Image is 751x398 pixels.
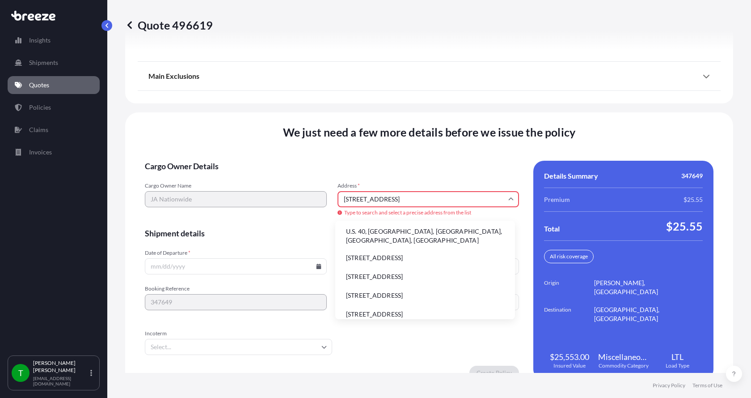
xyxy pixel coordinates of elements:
[594,278,703,296] span: [PERSON_NAME], [GEOGRAPHIC_DATA]
[681,171,703,180] span: 347649
[598,351,649,362] span: Miscellaneous Manufactured Articles
[550,351,589,362] span: $25,553.00
[544,305,594,323] span: Destination
[145,182,327,189] span: Cargo Owner Name
[594,305,703,323] span: [GEOGRAPHIC_DATA], [GEOGRAPHIC_DATA]
[29,58,58,67] p: Shipments
[666,219,703,233] span: $25.55
[145,294,327,310] input: Your internal reference
[145,330,332,337] span: Incoterm
[683,195,703,204] span: $25.55
[339,287,511,304] li: [STREET_ADDRESS]
[692,382,722,389] a: Terms of Use
[339,249,511,266] li: [STREET_ADDRESS]
[469,366,519,380] button: Create Policy
[338,191,519,207] input: Cargo owner address
[29,81,49,90] p: Quotes
[145,161,519,171] span: Cargo Owner Details
[33,359,89,374] p: [PERSON_NAME] [PERSON_NAME]
[339,268,511,285] li: [STREET_ADDRESS]
[8,54,100,72] a: Shipments
[339,224,511,248] li: U.S. 40, [GEOGRAPHIC_DATA], [GEOGRAPHIC_DATA], [GEOGRAPHIC_DATA], [GEOGRAPHIC_DATA]
[33,376,89,386] p: [EMAIL_ADDRESS][DOMAIN_NAME]
[544,224,560,233] span: Total
[283,125,576,139] span: We just need a few more details before we issue the policy
[8,98,100,116] a: Policies
[145,228,519,239] span: Shipment details
[8,143,100,161] a: Invoices
[544,278,594,296] span: Origin
[29,125,48,134] p: Claims
[125,18,213,32] p: Quote 496619
[338,182,519,189] span: Address
[8,31,100,49] a: Insights
[338,209,519,216] span: Type to search and select a precise address from the list
[8,121,100,139] a: Claims
[339,306,511,323] li: [STREET_ADDRESS]
[653,382,685,389] a: Privacy Policy
[29,148,52,157] p: Invoices
[18,368,23,377] span: T
[148,65,710,87] div: Main Exclusions
[544,250,594,263] div: All risk coverage
[671,351,683,362] span: LTL
[29,36,51,45] p: Insights
[544,195,570,204] span: Premium
[145,339,332,355] input: Select...
[148,72,199,81] span: Main Exclusions
[145,249,327,257] span: Date of Departure
[145,258,327,274] input: mm/dd/yyyy
[599,362,649,369] span: Commodity Category
[544,171,598,180] span: Details Summary
[477,368,512,377] p: Create Policy
[29,103,51,112] p: Policies
[8,76,100,94] a: Quotes
[145,285,327,292] span: Booking Reference
[553,362,586,369] span: Insured Value
[666,362,689,369] span: Load Type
